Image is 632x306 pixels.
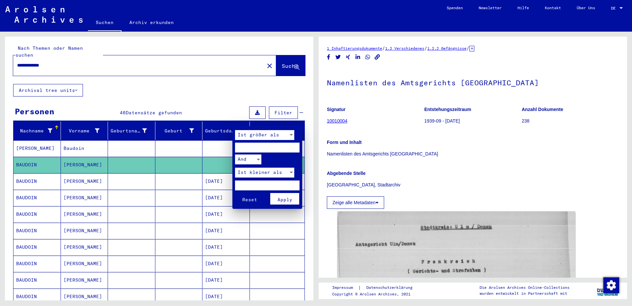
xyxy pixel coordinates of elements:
[270,193,299,205] button: Apply
[603,277,619,293] img: Zustimmung ändern
[238,156,247,162] span: And
[235,193,264,205] button: Reset
[238,132,279,138] span: Ist größer als
[242,197,257,203] span: Reset
[238,169,282,175] span: Ist kleiner als
[277,197,292,203] span: Apply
